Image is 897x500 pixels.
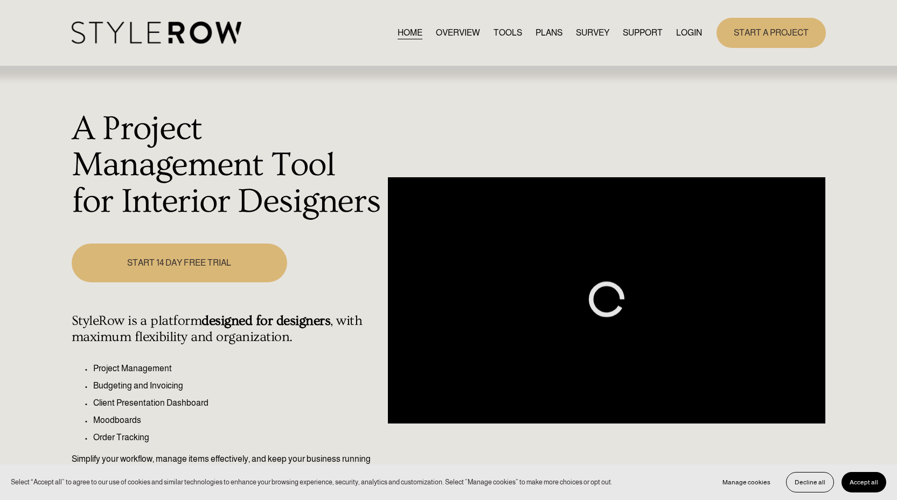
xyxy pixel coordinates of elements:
[93,379,383,392] p: Budgeting and Invoicing
[72,453,383,478] p: Simplify your workflow, manage items effectively, and keep your business running seamlessly.
[398,25,422,40] a: HOME
[93,362,383,375] p: Project Management
[842,472,886,492] button: Accept all
[536,25,562,40] a: PLANS
[11,477,613,487] p: Select “Accept all” to agree to our use of cookies and similar technologies to enhance your brows...
[93,414,383,427] p: Moodboards
[722,478,770,486] span: Manage cookies
[93,397,383,409] p: Client Presentation Dashboard
[850,478,878,486] span: Accept all
[201,313,330,329] strong: designed for designers
[72,22,241,44] img: StyleRow
[576,25,609,40] a: SURVEY
[795,478,825,486] span: Decline all
[717,18,826,47] a: START A PROJECT
[72,313,383,345] h4: StyleRow is a platform , with maximum flexibility and organization.
[72,244,287,282] a: START 14 DAY FREE TRIAL
[623,26,663,39] span: SUPPORT
[714,472,778,492] button: Manage cookies
[786,472,834,492] button: Decline all
[623,25,663,40] a: folder dropdown
[436,25,480,40] a: OVERVIEW
[493,25,522,40] a: TOOLS
[676,25,702,40] a: LOGIN
[93,431,383,444] p: Order Tracking
[72,111,383,220] h1: A Project Management Tool for Interior Designers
